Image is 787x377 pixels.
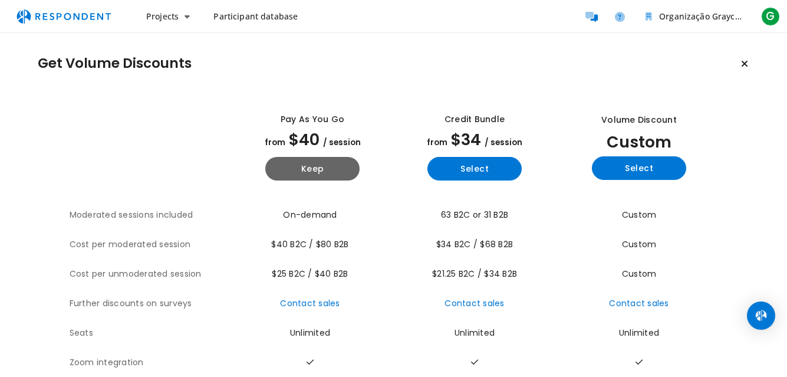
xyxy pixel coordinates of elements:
a: Contact sales [444,297,504,309]
div: Volume Discount [601,114,677,126]
img: respondent-logo.png [9,5,118,28]
h1: Get Volume Discounts [38,55,192,72]
th: Cost per unmoderated session [70,260,232,289]
button: Projects [137,6,199,27]
th: Further discounts on surveys [70,289,232,319]
span: $40 [289,129,320,150]
div: Credit Bundle [444,113,505,126]
span: from [427,137,447,148]
span: / session [485,137,522,148]
button: Keep current yearly payg plan [265,157,360,181]
a: Contact sales [609,297,669,309]
span: Projects [146,11,179,22]
span: $34 B2C / $68 B2B [436,238,513,250]
span: from [265,137,285,148]
span: $40 B2C / $80 B2B [271,238,348,250]
span: $21.25 B2C / $34 B2B [432,268,517,280]
span: $34 [451,129,481,150]
span: Custom [607,131,671,153]
span: $25 B2C / $40 B2B [272,268,348,280]
span: On-demand [283,209,337,221]
button: Select yearly custom_static plan [592,156,686,180]
div: Pay as you go [281,113,344,126]
span: Unlimited [290,327,330,339]
a: Message participants [579,5,603,28]
a: Help and support [608,5,631,28]
span: Custom [622,268,657,280]
th: Moderated sessions included [70,201,232,230]
button: Keep current plan [733,52,756,76]
a: Participant database [204,6,307,27]
span: Unlimited [455,327,495,339]
span: Custom [622,209,657,221]
button: Select yearly basic plan [427,157,522,181]
button: Organização Grayce Team [636,6,754,27]
span: Organização Grayce Team [659,11,764,22]
span: Custom [622,238,657,250]
span: 63 B2C or 31 B2B [441,209,508,221]
span: / session [323,137,361,148]
span: Participant database [213,11,298,22]
a: Contact sales [280,297,340,309]
span: Unlimited [619,327,659,339]
button: G [759,6,782,27]
th: Seats [70,319,232,348]
div: Open Intercom Messenger [747,301,775,330]
span: G [761,7,780,26]
th: Cost per moderated session [70,230,232,260]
